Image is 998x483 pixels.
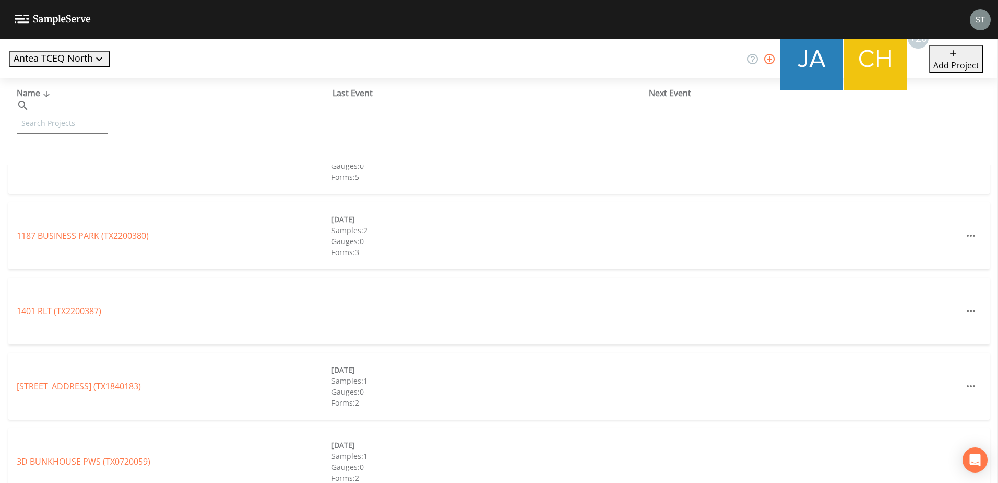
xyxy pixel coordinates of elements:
[17,456,150,467] a: 3D BUNKHOUSE PWS (TX0720059)
[929,45,983,73] button: Add Project
[331,375,646,386] div: Samples: 1
[17,305,101,317] a: 1401 RLT (TX2200387)
[331,386,646,397] div: Gauges: 0
[331,247,646,258] div: Forms: 3
[17,230,149,241] a: 1187 BUSINESS PARK (TX2200380)
[331,214,646,225] div: [DATE]
[649,87,965,99] div: Next Event
[780,28,843,90] div: James Whitmire
[331,236,646,247] div: Gauges: 0
[332,87,648,99] div: Last Event
[780,28,843,90] img: 2e773653e59f91cc345d443c311a9659
[331,364,646,375] div: [DATE]
[331,451,646,462] div: Samples: 1
[17,112,108,134] input: Search Projects
[844,28,907,90] img: c74b8b8b1c7a9d34f67c5e0ca157ed15
[17,381,141,392] a: [STREET_ADDRESS] (TX1840183)
[17,87,53,99] span: Name
[15,15,91,25] img: logo
[331,225,646,236] div: Samples: 2
[331,397,646,408] div: Forms: 2
[331,171,646,182] div: Forms: 5
[843,28,907,90] div: Charles Medina
[963,447,988,473] div: Open Intercom Messenger
[9,51,110,67] button: Antea TCEQ North
[331,160,646,171] div: Gauges: 0
[331,440,646,451] div: [DATE]
[331,462,646,473] div: Gauges: 0
[970,9,991,30] img: 8315ae1e0460c39f28dd315f8b59d613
